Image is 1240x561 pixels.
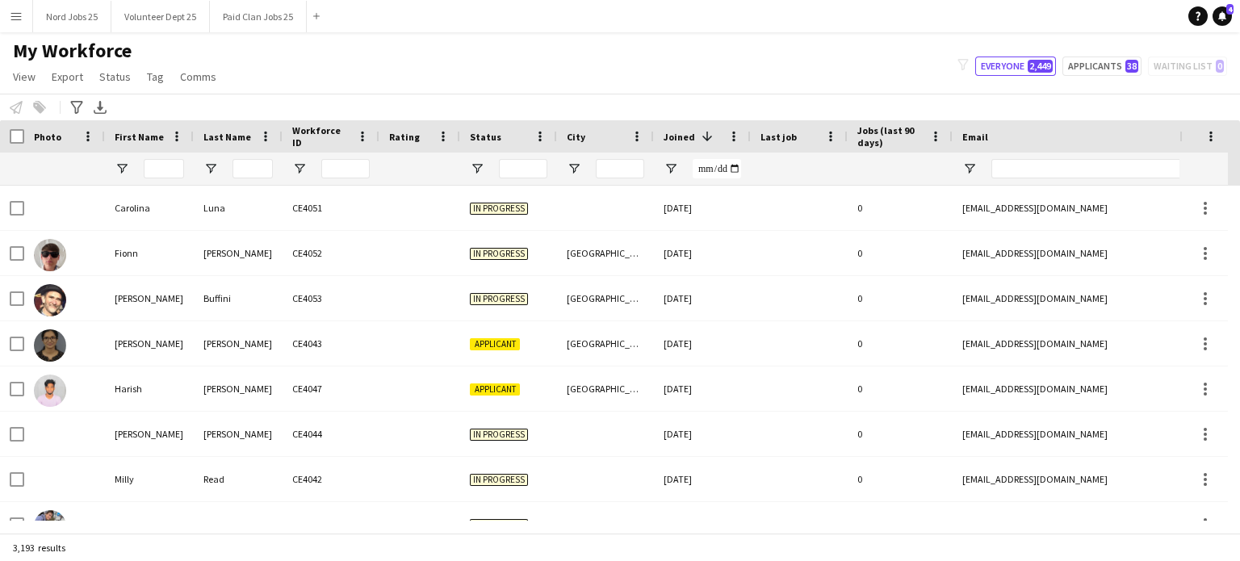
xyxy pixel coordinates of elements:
span: View [13,69,36,84]
span: Joined [664,131,695,143]
a: 4 [1213,6,1232,26]
input: First Name Filter Input [144,159,184,178]
button: Everyone2,449 [975,57,1056,76]
img: Fionn Delaney [34,239,66,271]
div: 0 [848,366,953,411]
div: Harish [105,366,194,411]
div: 0 [848,502,953,546]
span: Email [962,131,988,143]
div: 0 [848,457,953,501]
div: [GEOGRAPHIC_DATA] 15 [557,231,654,275]
input: Joined Filter Input [693,159,741,178]
div: [PERSON_NAME] [105,276,194,320]
span: Workforce ID [292,124,350,149]
span: In progress [470,474,528,486]
app-action-btn: Export XLSX [90,98,110,117]
div: [DATE] [654,412,751,456]
span: 2,449 [1028,60,1053,73]
span: Status [99,69,131,84]
div: Carrickmacross [557,502,654,546]
div: Milly [105,457,194,501]
div: [PERSON_NAME] [105,412,194,456]
span: Last Name [203,131,251,143]
div: Murnaghan [194,502,283,546]
div: [GEOGRAPHIC_DATA] [557,366,654,411]
div: CE4047 [283,366,379,411]
span: Last job [760,131,797,143]
span: 38 [1125,60,1138,73]
button: Open Filter Menu [203,161,218,176]
a: Export [45,66,90,87]
span: In progress [470,429,528,441]
div: CE4043 [283,321,379,366]
div: 0 [848,321,953,366]
div: Read [194,457,283,501]
span: Status [470,131,501,143]
button: Nord Jobs 25 [33,1,111,32]
span: Rating [389,131,420,143]
button: Open Filter Menu [962,161,977,176]
input: Status Filter Input [499,159,547,178]
span: Jobs (last 90 days) [857,124,924,149]
div: [PERSON_NAME] [194,231,283,275]
div: Buffini [194,276,283,320]
div: [DATE] [654,457,751,501]
div: CE4046 [283,502,379,546]
button: Open Filter Menu [470,161,484,176]
div: Luna [194,186,283,230]
img: Raymond Buffini [34,284,66,316]
button: Open Filter Menu [664,161,678,176]
a: Tag [140,66,170,87]
a: Comms [174,66,223,87]
div: Niamh [105,502,194,546]
div: Carolina [105,186,194,230]
img: Elizabeth Paul [34,329,66,362]
span: Photo [34,131,61,143]
div: [PERSON_NAME] [194,412,283,456]
div: [GEOGRAPHIC_DATA] [557,276,654,320]
div: CE4053 [283,276,379,320]
img: Niamh Murnaghan [34,510,66,542]
div: CE4044 [283,412,379,456]
span: Comms [180,69,216,84]
button: Open Filter Menu [292,161,307,176]
div: [DATE] [654,231,751,275]
span: Tag [147,69,164,84]
div: [PERSON_NAME] [194,366,283,411]
a: Status [93,66,137,87]
button: Open Filter Menu [567,161,581,176]
div: [DATE] [654,186,751,230]
div: 0 [848,231,953,275]
img: Harish Kumar [34,375,66,407]
span: Export [52,69,83,84]
div: [PERSON_NAME] [194,321,283,366]
button: Paid Clan Jobs 25 [210,1,307,32]
div: [DATE] [654,502,751,546]
div: 0 [848,276,953,320]
span: In progress [470,203,528,215]
span: In progress [470,248,528,260]
div: [DATE] [654,276,751,320]
div: 0 [848,412,953,456]
div: [DATE] [654,366,751,411]
button: Applicants38 [1062,57,1142,76]
span: City [567,131,585,143]
span: My Workforce [13,39,132,63]
div: 0 [848,186,953,230]
div: CE4051 [283,186,379,230]
div: Fionn [105,231,194,275]
input: Workforce ID Filter Input [321,159,370,178]
span: In progress [470,519,528,531]
div: [PERSON_NAME] [105,321,194,366]
span: In progress [470,293,528,305]
div: [DATE] [654,321,751,366]
app-action-btn: Advanced filters [67,98,86,117]
span: Applicant [470,383,520,396]
div: CE4052 [283,231,379,275]
span: First Name [115,131,164,143]
button: Open Filter Menu [115,161,129,176]
div: CE4042 [283,457,379,501]
button: Volunteer Dept 25 [111,1,210,32]
input: City Filter Input [596,159,644,178]
span: Applicant [470,338,520,350]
